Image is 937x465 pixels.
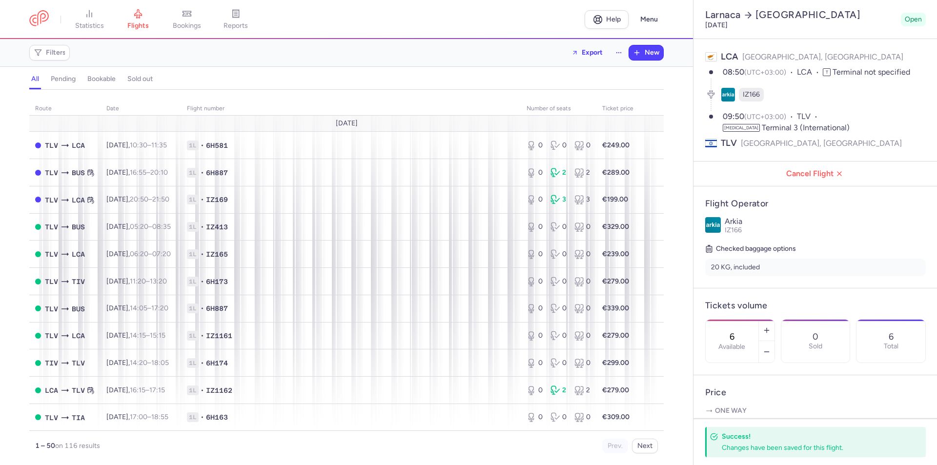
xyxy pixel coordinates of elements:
span: TLV [45,303,58,314]
div: 0 [527,168,543,178]
span: flights [127,21,149,30]
div: 0 [550,358,567,368]
span: LCA [72,140,85,151]
div: 0 [527,222,543,232]
span: LCA [721,51,738,62]
span: IZ1161 [206,331,232,341]
span: • [201,303,204,313]
time: 17:00 [130,413,147,421]
time: 06:20 [130,250,148,258]
span: • [201,385,204,395]
time: 08:35 [152,222,171,231]
span: IZ166 [725,226,742,234]
span: 1L [187,195,199,204]
span: TLV [45,330,58,341]
span: [DATE], [106,386,165,394]
span: BUS [72,167,85,178]
p: Sold [809,343,822,350]
span: 6H174 [206,358,228,368]
div: 0 [527,385,543,395]
th: Flight number [181,101,521,116]
span: LCA [72,195,85,205]
div: 0 [574,249,591,259]
span: [GEOGRAPHIC_DATA], [GEOGRAPHIC_DATA] [742,52,903,61]
span: TLV [72,358,85,368]
span: 6H887 [206,168,228,178]
a: statistics [65,9,114,30]
span: TLV [45,412,58,423]
span: T [823,68,831,76]
span: 1L [187,141,199,150]
div: 3 [550,195,567,204]
span: 1L [187,168,199,178]
span: IZ413 [206,222,228,232]
span: 6H581 [206,141,228,150]
span: 6H173 [206,277,228,286]
p: 6 [889,332,894,342]
span: – [130,222,171,231]
strong: €199.00 [602,195,628,203]
th: date [101,101,181,116]
span: Terminal not specified [833,67,910,77]
h2: Larnaca [GEOGRAPHIC_DATA] [705,9,897,21]
time: 05:20 [130,222,148,231]
span: LCA [797,67,823,78]
li: 20 KG, included [705,259,926,276]
div: 0 [574,141,591,150]
div: 3 [574,195,591,204]
time: [DATE] [705,21,728,29]
button: New [629,45,663,60]
span: (UTC+03:00) [744,68,786,77]
span: [DATE], [106,277,167,285]
span: • [201,222,204,232]
p: Arkia [725,217,926,226]
span: • [201,168,204,178]
span: 1L [187,358,199,368]
span: 1L [187,303,199,313]
span: – [130,413,168,421]
time: 17:15 [149,386,165,394]
th: route [29,101,101,116]
span: – [130,168,168,177]
span: LCA [45,385,58,396]
span: 1L [187,222,199,232]
th: number of seats [521,101,596,116]
div: 2 [550,168,567,178]
span: [DATE], [106,168,168,177]
span: LCA [72,330,85,341]
span: reports [224,21,248,30]
span: [DATE], [106,304,168,312]
time: 13:20 [150,277,167,285]
span: – [130,359,169,367]
time: 14:15 [130,331,146,340]
time: 08:50 [723,67,744,77]
a: flights [114,9,163,30]
span: – [130,195,169,203]
span: • [201,249,204,259]
strong: €279.00 [602,277,629,285]
div: 0 [550,303,567,313]
span: • [201,277,204,286]
h4: Price [705,387,926,398]
div: 0 [527,358,543,368]
span: TLV [45,167,58,178]
strong: €279.00 [602,386,629,394]
button: Filters [30,45,69,60]
div: 0 [574,331,591,341]
time: 17:20 [151,304,168,312]
time: 11:20 [130,277,146,285]
span: LCA [72,249,85,260]
span: BUS [72,303,85,314]
button: Export [565,45,609,61]
strong: €289.00 [602,168,630,177]
strong: €239.00 [602,250,629,258]
span: • [201,141,204,150]
a: bookings [163,9,211,30]
span: – [130,250,171,258]
h4: Tickets volume [705,300,926,311]
time: 16:55 [130,168,146,177]
h4: bookable [87,75,116,83]
span: TLV [45,195,58,205]
div: 0 [574,358,591,368]
span: – [130,386,165,394]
